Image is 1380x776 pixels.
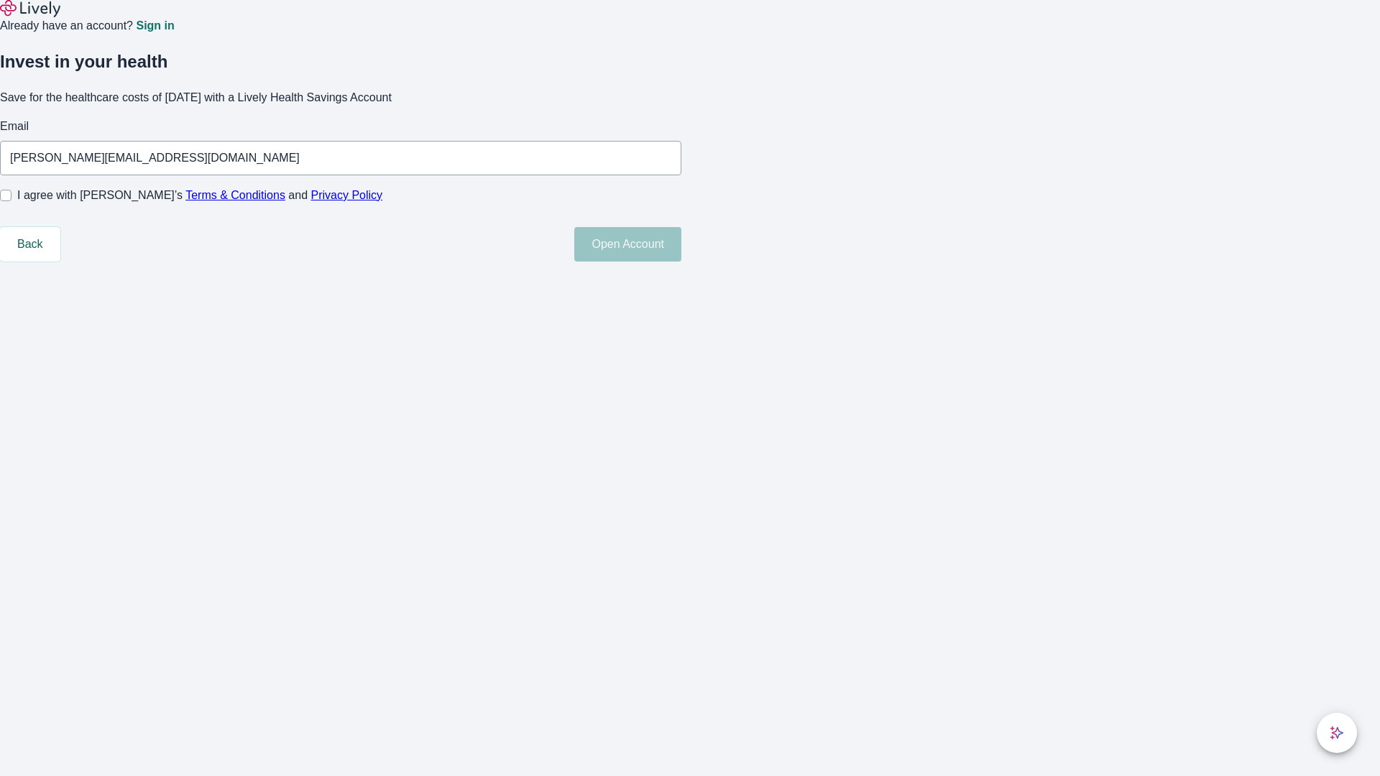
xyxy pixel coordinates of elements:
[1330,726,1344,740] svg: Lively AI Assistant
[17,187,382,204] span: I agree with [PERSON_NAME]’s and
[185,189,285,201] a: Terms & Conditions
[136,20,174,32] a: Sign in
[311,189,383,201] a: Privacy Policy
[1317,713,1357,753] button: chat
